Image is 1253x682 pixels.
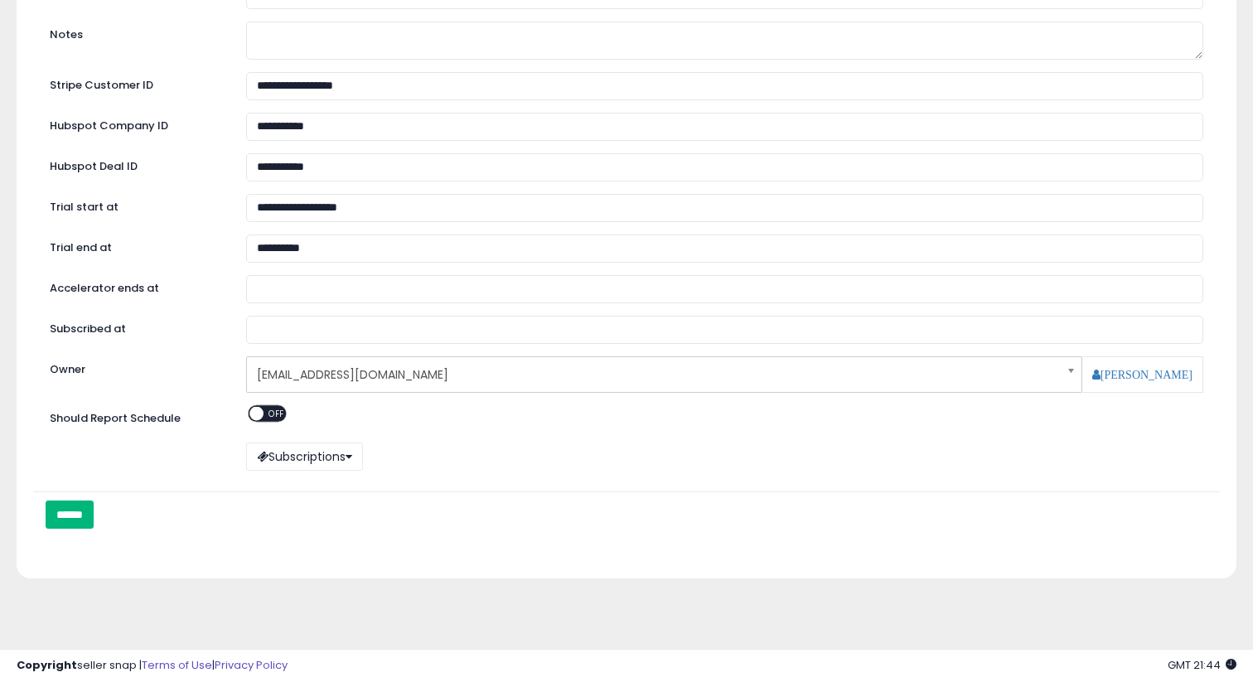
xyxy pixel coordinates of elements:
label: Should Report Schedule [50,411,181,427]
label: Owner [50,362,85,378]
label: Hubspot Deal ID [37,153,234,175]
a: [PERSON_NAME] [1092,369,1193,380]
label: Hubspot Company ID [37,113,234,134]
label: Subscribed at [37,316,234,337]
a: Terms of Use [142,657,212,673]
label: Trial start at [37,194,234,215]
div: seller snap | | [17,658,288,674]
label: Accelerator ends at [37,275,234,297]
label: Trial end at [37,235,234,256]
button: Subscriptions [246,443,363,471]
a: Privacy Policy [215,657,288,673]
span: [EMAIL_ADDRESS][DOMAIN_NAME] [257,360,1050,389]
label: Stripe Customer ID [37,72,234,94]
strong: Copyright [17,657,77,673]
span: OFF [264,406,290,420]
label: Notes [37,22,234,43]
span: 2025-08-11 21:44 GMT [1168,657,1236,673]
